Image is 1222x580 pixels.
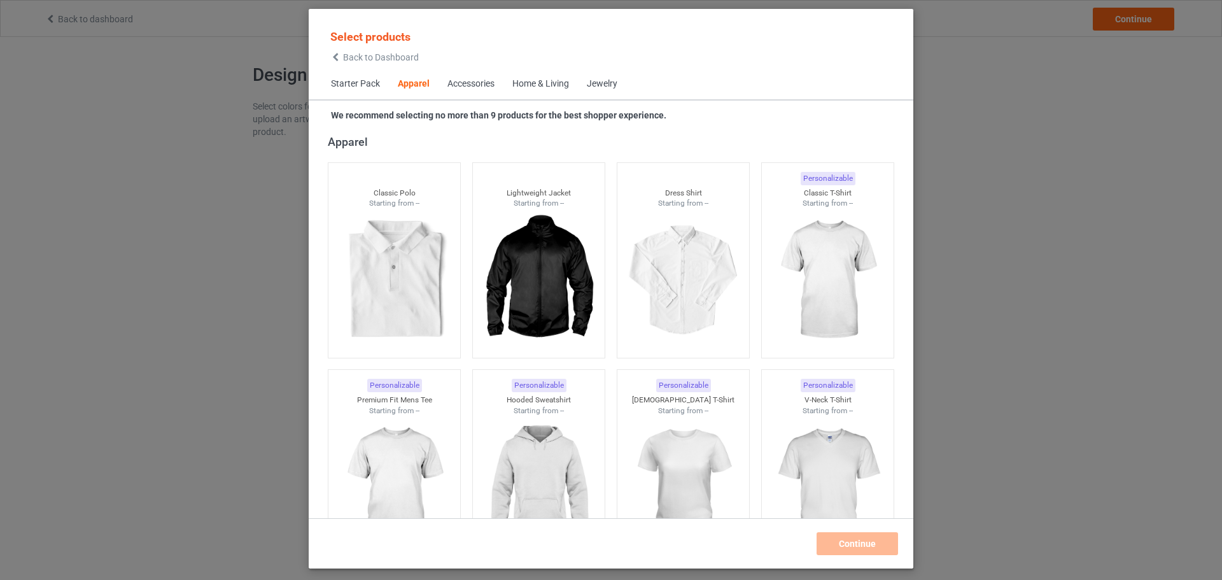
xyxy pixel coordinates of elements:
[328,134,900,149] div: Apparel
[473,406,605,416] div: Starting from --
[617,198,750,209] div: Starting from --
[328,406,461,416] div: Starting from --
[762,198,894,209] div: Starting from --
[762,395,894,406] div: V-Neck T-Shirt
[617,406,750,416] div: Starting from --
[762,188,894,199] div: Classic T-Shirt
[367,379,422,392] div: Personalizable
[398,78,430,90] div: Apparel
[512,78,569,90] div: Home & Living
[656,379,711,392] div: Personalizable
[626,416,740,558] img: regular.jpg
[473,198,605,209] div: Starting from --
[337,209,451,351] img: regular.jpg
[771,209,885,351] img: regular.jpg
[482,416,596,558] img: regular.jpg
[343,52,419,62] span: Back to Dashboard
[322,69,389,99] span: Starter Pack
[330,30,411,43] span: Select products
[762,406,894,416] div: Starting from --
[473,188,605,199] div: Lightweight Jacket
[617,188,750,199] div: Dress Shirt
[328,188,461,199] div: Classic Polo
[331,110,666,120] strong: We recommend selecting no more than 9 products for the best shopper experience.
[617,395,750,406] div: [DEMOGRAPHIC_DATA] T-Shirt
[512,379,566,392] div: Personalizable
[337,416,451,558] img: regular.jpg
[482,209,596,351] img: regular.jpg
[447,78,495,90] div: Accessories
[626,209,740,351] img: regular.jpg
[771,416,885,558] img: regular.jpg
[328,395,461,406] div: Premium Fit Mens Tee
[801,379,855,392] div: Personalizable
[587,78,617,90] div: Jewelry
[328,198,461,209] div: Starting from --
[473,395,605,406] div: Hooded Sweatshirt
[801,172,855,185] div: Personalizable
